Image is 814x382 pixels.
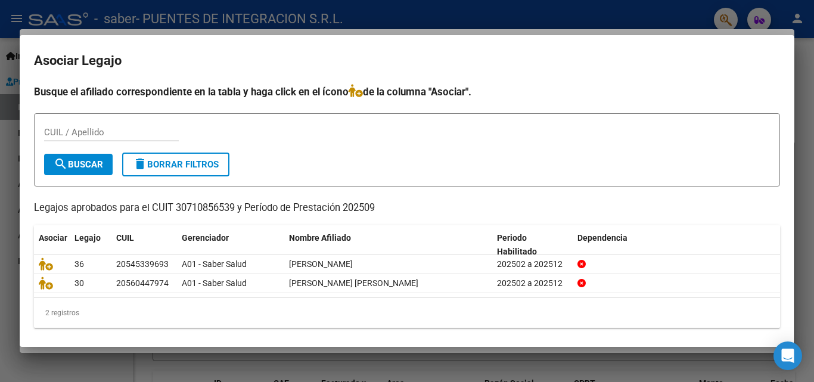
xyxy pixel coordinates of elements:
[74,259,84,269] span: 36
[492,225,573,265] datatable-header-cell: Periodo Habilitado
[39,233,67,243] span: Asociar
[289,278,418,288] span: LOPEZ KACHURK LUAN TIZIANO
[34,298,780,328] div: 2 registros
[34,225,70,265] datatable-header-cell: Asociar
[111,225,177,265] datatable-header-cell: CUIL
[34,201,780,216] p: Legajos aprobados para el CUIT 30710856539 y Período de Prestación 202509
[44,154,113,175] button: Buscar
[289,259,353,269] span: SAMUSIEWICZ JOAQUIN
[289,233,351,243] span: Nombre Afiliado
[284,225,492,265] datatable-header-cell: Nombre Afiliado
[497,277,568,290] div: 202502 a 202512
[133,159,219,170] span: Borrar Filtros
[773,341,802,370] div: Open Intercom Messenger
[116,257,169,271] div: 20545339693
[182,233,229,243] span: Gerenciador
[122,153,229,176] button: Borrar Filtros
[577,233,627,243] span: Dependencia
[177,225,284,265] datatable-header-cell: Gerenciador
[74,233,101,243] span: Legajo
[133,157,147,171] mat-icon: delete
[70,225,111,265] datatable-header-cell: Legajo
[54,159,103,170] span: Buscar
[497,233,537,256] span: Periodo Habilitado
[182,278,247,288] span: A01 - Saber Salud
[497,257,568,271] div: 202502 a 202512
[74,278,84,288] span: 30
[182,259,247,269] span: A01 - Saber Salud
[116,233,134,243] span: CUIL
[34,84,780,100] h4: Busque el afiliado correspondiente en la tabla y haga click en el ícono de la columna "Asociar".
[54,157,68,171] mat-icon: search
[116,277,169,290] div: 20560447974
[34,49,780,72] h2: Asociar Legajo
[573,225,781,265] datatable-header-cell: Dependencia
